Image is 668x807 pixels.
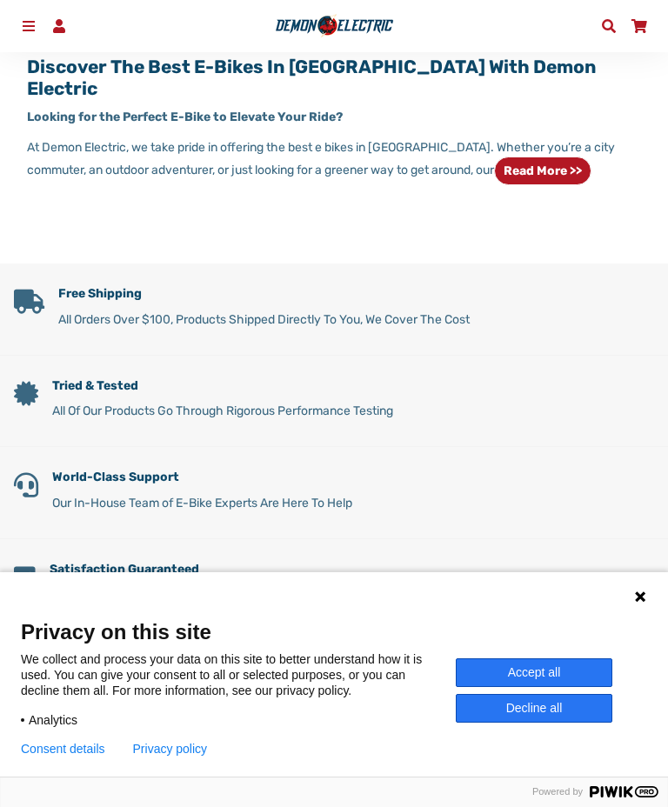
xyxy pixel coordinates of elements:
[27,138,642,185] p: At Demon Electric, we take pride in offering the best e bikes in [GEOGRAPHIC_DATA]. Whether you’r...
[525,786,590,797] span: Powered by
[58,287,470,302] h5: Free Shipping
[456,658,612,687] button: Accept all
[27,56,642,99] h2: Discover the Best E-Bikes in [GEOGRAPHIC_DATA] with Demon Electric
[21,619,647,644] span: Privacy on this site
[21,651,456,698] p: We collect and process your data on this site to better understand how it is used. You can give y...
[456,694,612,723] button: Decline all
[50,563,361,577] h5: Satisfaction Guaranteed
[52,470,352,485] h5: World-Class Support
[52,379,393,394] h5: Tried & Tested
[58,310,470,329] p: All Orders Over $100, Products Shipped Directly To You, We Cover The Cost
[272,14,397,38] img: Demon Electric logo
[29,712,77,728] span: Analytics
[504,163,582,178] strong: Read more >>
[52,494,352,512] p: Our In-House Team of E-Bike Experts Are Here To Help
[133,742,208,756] a: Privacy policy
[52,402,393,420] p: All Of Our Products Go Through Rigorous Performance Testing
[27,110,343,124] strong: Looking for the Perfect E-Bike to Elevate Your Ride?
[21,742,105,756] button: Consent details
